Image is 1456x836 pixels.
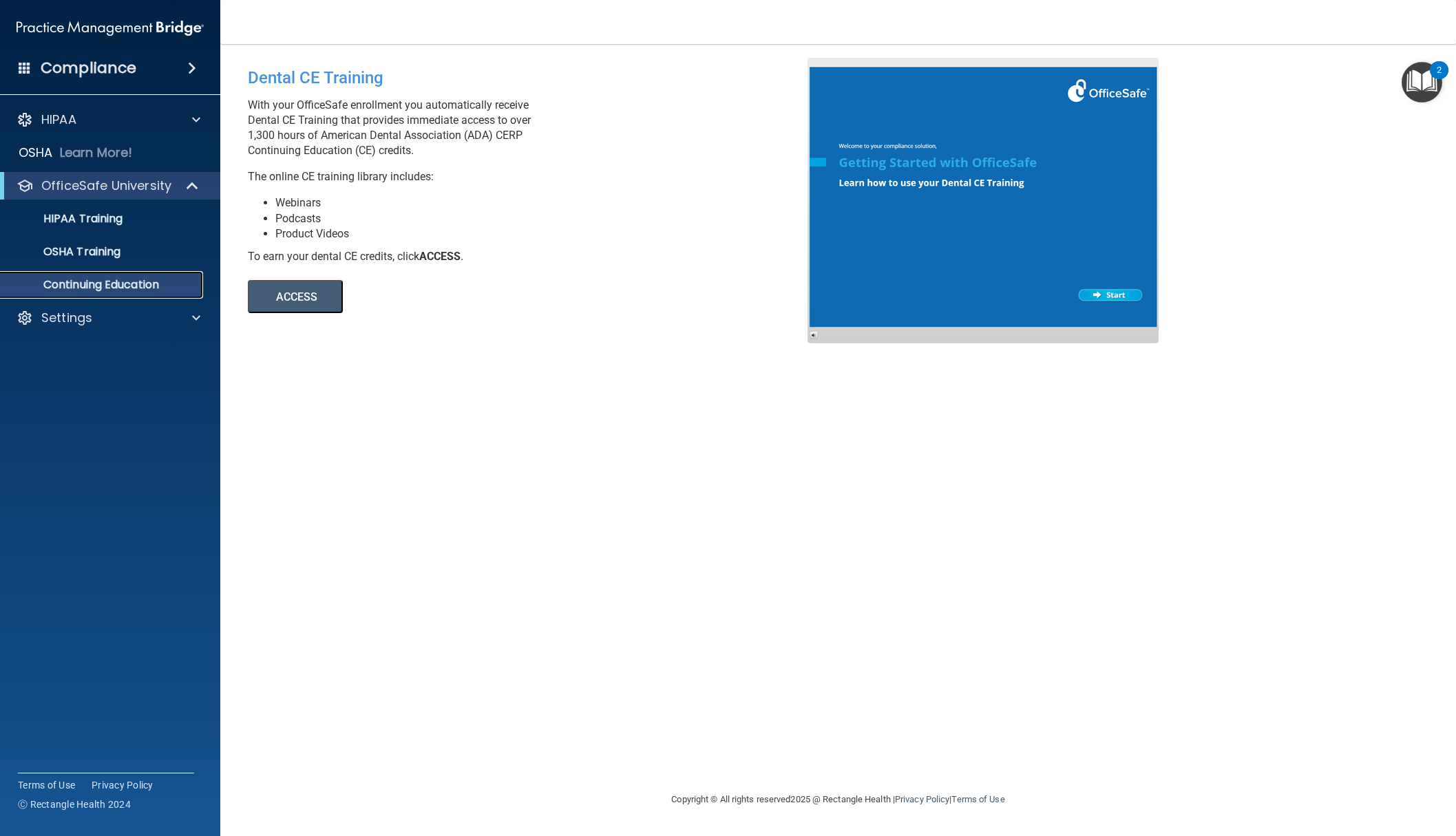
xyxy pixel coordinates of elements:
[41,178,171,194] p: OfficeSafe University
[248,98,818,158] p: With your OfficeSafe enrollment you automatically receive Dental CE Training that provides immedi...
[275,195,818,211] li: Webinars
[1402,62,1442,103] button: Open Resource Center, 2 new notifications
[60,144,133,161] p: Learn More!
[17,111,200,128] a: HIPAA
[92,778,154,792] a: Privacy Policy
[248,169,818,184] p: The online CE training library includes:
[18,778,75,792] a: Terms of Use
[248,292,624,303] a: ACCESS
[419,250,461,263] b: ACCESS
[9,212,123,226] p: HIPAA Training
[248,249,818,264] div: To earn your dental CE credits, click .
[17,14,204,42] img: PMB logo
[9,245,120,259] p: OSHA Training
[895,794,949,804] a: Privacy Policy
[41,111,76,128] p: HIPAA
[18,797,131,811] span: Ⓒ Rectangle Health 2024
[951,794,1004,804] a: Terms of Use
[1437,70,1442,88] div: 2
[41,310,92,326] p: Settings
[275,211,818,226] li: Podcasts
[17,310,200,326] a: Settings
[587,778,1090,822] div: Copyright © All rights reserved 2025 @ Rectangle Health | |
[19,144,53,161] p: OSHA
[9,278,197,292] p: Continuing Education
[41,58,136,78] h4: Compliance
[248,58,818,98] div: Dental CE Training
[275,226,818,242] li: Product Videos
[17,178,200,194] a: OfficeSafe University
[248,280,343,313] button: ACCESS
